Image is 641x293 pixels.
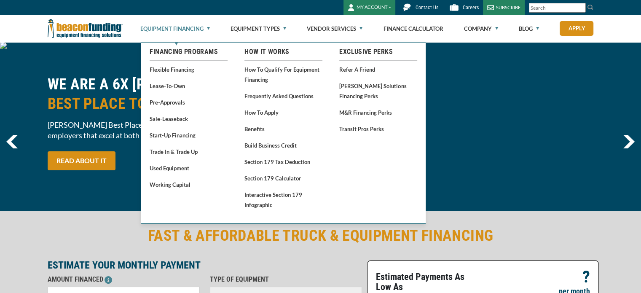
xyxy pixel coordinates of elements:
[244,124,322,134] a: Benefits
[48,151,115,170] a: READ ABOUT IT
[210,274,362,285] p: TYPE OF EQUIPMENT
[339,124,417,134] a: Transit Pros Perks
[244,140,322,151] a: Build Business Credit
[383,15,443,42] a: Finance Calculator
[150,81,228,91] a: Lease-To-Own
[150,47,228,57] a: Financing Programs
[244,107,322,118] a: How to Apply
[577,5,584,11] a: Clear search text
[48,75,316,113] h2: WE ARE A 6X [PERSON_NAME] CHICAGO
[463,5,479,11] span: Careers
[582,272,590,282] p: ?
[231,15,286,42] a: Equipment Types
[623,135,635,148] a: next
[48,15,123,42] img: Beacon Funding Corporation logo
[150,163,228,173] a: Used Equipment
[150,97,228,108] a: Pre-approvals
[464,15,498,42] a: Company
[560,21,593,36] a: Apply
[150,113,228,124] a: Sale-Leaseback
[48,94,316,113] span: BEST PLACE TO WORK NOMINEE
[339,47,417,57] a: Exclusive Perks
[519,15,539,42] a: Blog
[587,4,594,11] img: Search
[244,156,322,167] a: Section 179 Tax Deduction
[244,91,322,101] a: Frequently Asked Questions
[416,5,438,11] span: Contact Us
[244,189,322,210] a: Interactive Section 179 Infographic
[150,146,228,157] a: Trade In & Trade Up
[48,260,362,270] p: ESTIMATE YOUR MONTHLY PAYMENT
[244,47,322,57] a: How It Works
[529,3,586,13] input: Search
[6,135,18,148] img: Left Navigator
[140,15,210,42] a: Equipment Financing
[150,130,228,140] a: Start-Up Financing
[150,179,228,190] a: Working Capital
[48,226,594,245] h2: FAST & AFFORDABLE TRUCK & EQUIPMENT FINANCING
[244,64,322,85] a: How to Qualify for Equipment Financing
[339,81,417,101] a: [PERSON_NAME] Solutions Financing Perks
[6,135,18,148] a: previous
[339,107,417,118] a: M&R Financing Perks
[48,274,200,285] p: AMOUNT FINANCED
[339,64,417,75] a: Refer a Friend
[48,120,316,141] span: [PERSON_NAME] Best Places to Work in [GEOGRAPHIC_DATA] recognizes employers that excel at both wo...
[376,272,478,292] p: Estimated Payments As Low As
[623,135,635,148] img: Right Navigator
[244,173,322,183] a: Section 179 Calculator
[307,15,362,42] a: Vendor Services
[150,64,228,75] a: Flexible Financing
